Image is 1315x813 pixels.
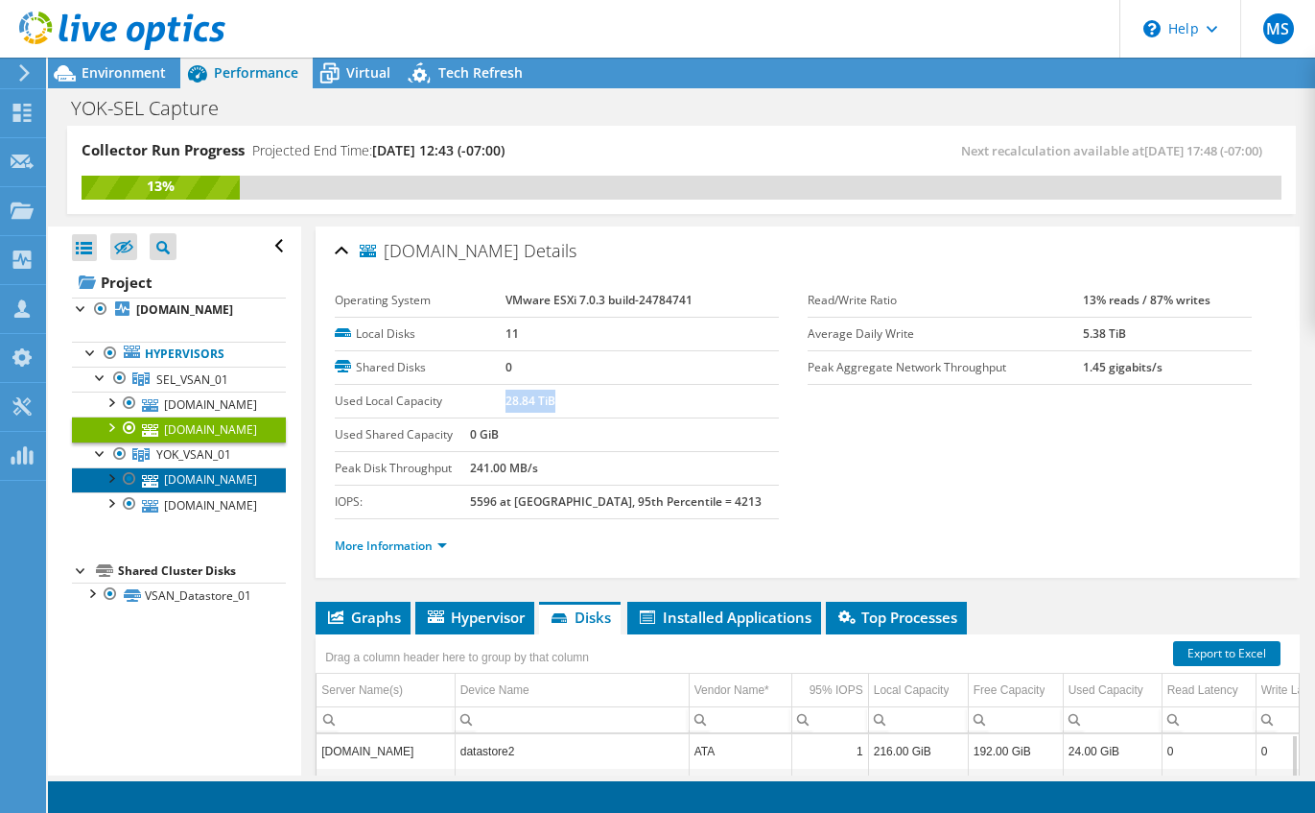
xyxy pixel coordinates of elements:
[72,367,286,392] a: SEL_VSAN_01
[372,141,505,159] span: [DATE] 12:43 (-07:00)
[72,267,286,298] a: Project
[689,734,791,768] td: Column Vendor Name*, Value ATA
[82,176,240,197] div: 13%
[82,63,166,82] span: Environment
[974,679,1045,702] div: Free Capacity
[791,768,868,801] td: Column 95% IOPS, Value 26
[252,140,505,161] h4: Projected End Time:
[320,644,594,671] div: Drag a column header here to group by that column
[346,63,390,82] span: Virtual
[335,324,505,344] label: Local Disks
[968,674,1063,707] td: Free Capacity Column
[505,292,693,308] b: VMware ESXi 7.0.3 build-24784741
[868,768,968,801] td: Column Local Capacity, Value 3.49 TiB
[460,679,529,702] div: Device Name
[505,393,555,409] b: 28.84 TiB
[808,324,1083,344] label: Average Daily Write
[1162,706,1256,732] td: Column Read Latency, Filter cell
[689,706,791,732] td: Column Vendor Name*, Filter cell
[470,460,538,476] b: 241.00 MB/s
[317,734,455,768] td: Column Server Name(s), Value sel-esx-01.epicgames.net
[317,768,455,801] td: Column Server Name(s), Value sel-esx-01.epicgames.net
[505,325,519,342] b: 11
[335,538,447,554] a: More Information
[808,291,1083,310] label: Read/Write Ratio
[335,392,505,411] label: Used Local Capacity
[360,242,519,261] span: [DOMAIN_NAME]
[1083,292,1210,308] b: 13% reads / 87% writes
[791,674,868,707] td: 95% IOPS Column
[118,560,286,583] div: Shared Cluster Disks
[689,674,791,707] td: Vendor Name* Column
[335,459,470,478] label: Peak Disk Throughput
[72,442,286,467] a: YOK_VSAN_01
[438,63,523,82] span: Tech Refresh
[72,298,286,323] a: [DOMAIN_NAME]
[1083,325,1126,342] b: 5.38 TiB
[1063,734,1162,768] td: Column Used Capacity, Value 24.00 GiB
[1162,674,1256,707] td: Read Latency Column
[1144,142,1262,159] span: [DATE] 17:48 (-07:00)
[810,679,863,702] div: 95% IOPS
[455,768,689,801] td: Column Device Name, Value Local KIOXIA Disk (naa.58ce38ee21885831)
[791,734,868,768] td: Column 95% IOPS, Value 1
[549,608,611,627] span: Disks
[637,608,811,627] span: Installed Applications
[808,358,1083,377] label: Peak Aggregate Network Throughput
[791,706,868,732] td: Column 95% IOPS, Filter cell
[335,291,505,310] label: Operating System
[505,359,512,375] b: 0
[1083,359,1162,375] b: 1.45 gigabits/s
[72,492,286,517] a: [DOMAIN_NAME]
[455,734,689,768] td: Column Device Name, Value datastore2
[455,674,689,707] td: Device Name Column
[689,768,791,801] td: Column Vendor Name*, Value KIOXIA
[335,425,470,444] label: Used Shared Capacity
[524,239,576,262] span: Details
[968,768,1063,801] td: Column Free Capacity, Value 0 GiB
[968,734,1063,768] td: Column Free Capacity, Value 192.00 GiB
[72,467,286,492] a: [DOMAIN_NAME]
[72,583,286,608] a: VSAN_Datastore_01
[1063,768,1162,801] td: Column Used Capacity, Value 3.49 TiB
[874,679,950,702] div: Local Capacity
[62,98,248,119] h1: YOK-SEL Capture
[72,392,286,417] a: [DOMAIN_NAME]
[335,358,505,377] label: Shared Disks
[214,63,298,82] span: Performance
[72,342,286,367] a: Hypervisors
[470,493,762,510] b: 5596 at [GEOGRAPHIC_DATA], 95th Percentile = 4213
[1068,679,1143,702] div: Used Capacity
[470,426,499,442] b: 0 GiB
[1063,674,1162,707] td: Used Capacity Column
[968,706,1063,732] td: Column Free Capacity, Filter cell
[455,706,689,732] td: Column Device Name, Filter cell
[961,142,1272,159] span: Next recalculation available at
[868,734,968,768] td: Column Local Capacity, Value 216.00 GiB
[321,679,403,702] div: Server Name(s)
[1173,641,1280,666] a: Export to Excel
[868,706,968,732] td: Column Local Capacity, Filter cell
[1143,20,1161,37] svg: \n
[156,446,231,463] span: YOK_VSAN_01
[136,301,233,318] b: [DOMAIN_NAME]
[835,608,957,627] span: Top Processes
[868,674,968,707] td: Local Capacity Column
[1167,679,1238,702] div: Read Latency
[1162,734,1256,768] td: Column Read Latency, Value 0
[694,679,769,702] div: Vendor Name*
[317,706,455,732] td: Column Server Name(s), Filter cell
[425,608,525,627] span: Hypervisor
[72,417,286,442] a: [DOMAIN_NAME]
[317,674,455,707] td: Server Name(s) Column
[1063,706,1162,732] td: Column Used Capacity, Filter cell
[335,492,470,512] label: IOPS:
[1162,768,1256,801] td: Column Read Latency, Value 0
[156,371,228,388] span: SEL_VSAN_01
[325,608,401,627] span: Graphs
[1263,13,1294,44] span: MS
